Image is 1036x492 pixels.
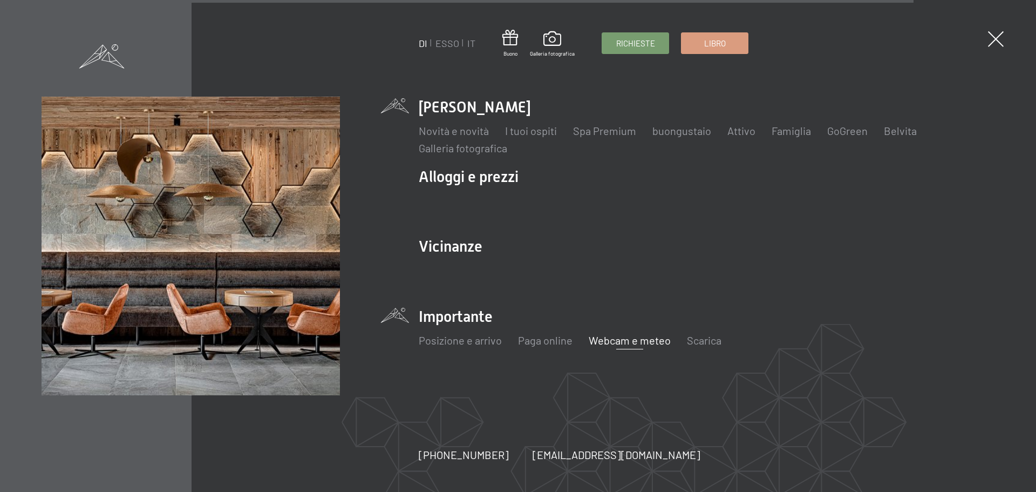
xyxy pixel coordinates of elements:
[616,38,655,48] font: Richieste
[704,38,726,48] font: Libro
[827,124,868,137] a: GoGreen
[503,50,517,57] font: Buono
[772,124,811,137] a: Famiglia
[419,37,427,49] a: DI
[602,33,669,53] a: Richieste
[419,334,502,347] a: Posizione e arrivo
[589,334,671,347] a: Webcam e meteo
[727,124,755,137] a: Attivo
[573,124,636,137] a: Spa Premium
[419,141,507,154] a: Galleria fotografica
[681,33,748,53] a: Libro
[435,37,459,49] a: ESSO
[419,124,489,137] a: Novità e novità
[42,97,340,395] img: Hotel benessere - Bar - Tavoli da gioco - Animazione per bambini
[687,334,721,347] a: Scarica
[419,448,509,461] font: [PHONE_NUMBER]
[419,447,509,462] a: [PHONE_NUMBER]
[530,31,575,57] a: Galleria fotografica
[652,124,711,137] a: buongustaio
[505,124,557,137] a: I tuoi ospiti
[884,124,917,137] a: Belvita
[502,30,518,57] a: Buono
[530,50,575,57] font: Galleria fotografica
[533,448,700,461] font: [EMAIL_ADDRESS][DOMAIN_NAME]
[533,447,700,462] a: [EMAIL_ADDRESS][DOMAIN_NAME]
[467,37,475,49] a: IT
[518,334,572,347] a: Paga online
